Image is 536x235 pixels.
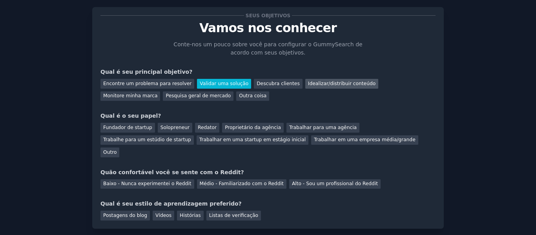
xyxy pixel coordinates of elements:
[292,181,378,186] font: Alto - Sou um profissional do Reddit
[103,81,191,86] font: Encontre um problema para resolver
[103,125,152,130] font: Fundador de startup
[100,200,242,207] font: Qual é seu estilo de aprendizagem preferido?
[103,93,157,98] font: Monitore minha marca
[103,149,117,155] font: Outro
[160,125,190,130] font: Solopreneur
[239,93,266,98] font: Outra coisa
[289,125,357,130] font: Trabalhar para uma agência
[225,125,281,130] font: Proprietário da agência
[199,137,306,142] font: Trabalhar em uma startup em estágio inicial
[199,21,337,35] font: Vamos nos conhecer
[314,137,416,142] font: Trabalhar em uma empresa média/grande
[103,213,147,218] font: Postagens do blog
[166,93,231,98] font: Pesquisa geral de mercado
[246,13,290,18] font: Seus objetivos
[209,213,258,218] font: Listas de verificação
[173,41,362,56] font: Conte-nos um pouco sobre você para configurar o GummySearch de acordo com seus objetivos.
[180,213,201,218] font: Histórias
[100,69,192,75] font: Qual é seu principal objetivo?
[155,213,171,218] font: Vídeos
[100,169,244,175] font: Quão confortável você se sente com o Reddit?
[200,81,248,86] font: Validar uma solução
[100,113,161,119] font: Qual é o seu papel?
[198,125,217,130] font: Redator
[257,81,300,86] font: Descubra clientes
[103,137,191,142] font: Trabalhe para um estúdio de startup
[103,181,191,186] font: Baixo - Nunca experimentei o Reddit
[200,181,284,186] font: Médio - Familiarizado com o Reddit
[308,81,376,86] font: Idealizar/distribuir conteúdo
